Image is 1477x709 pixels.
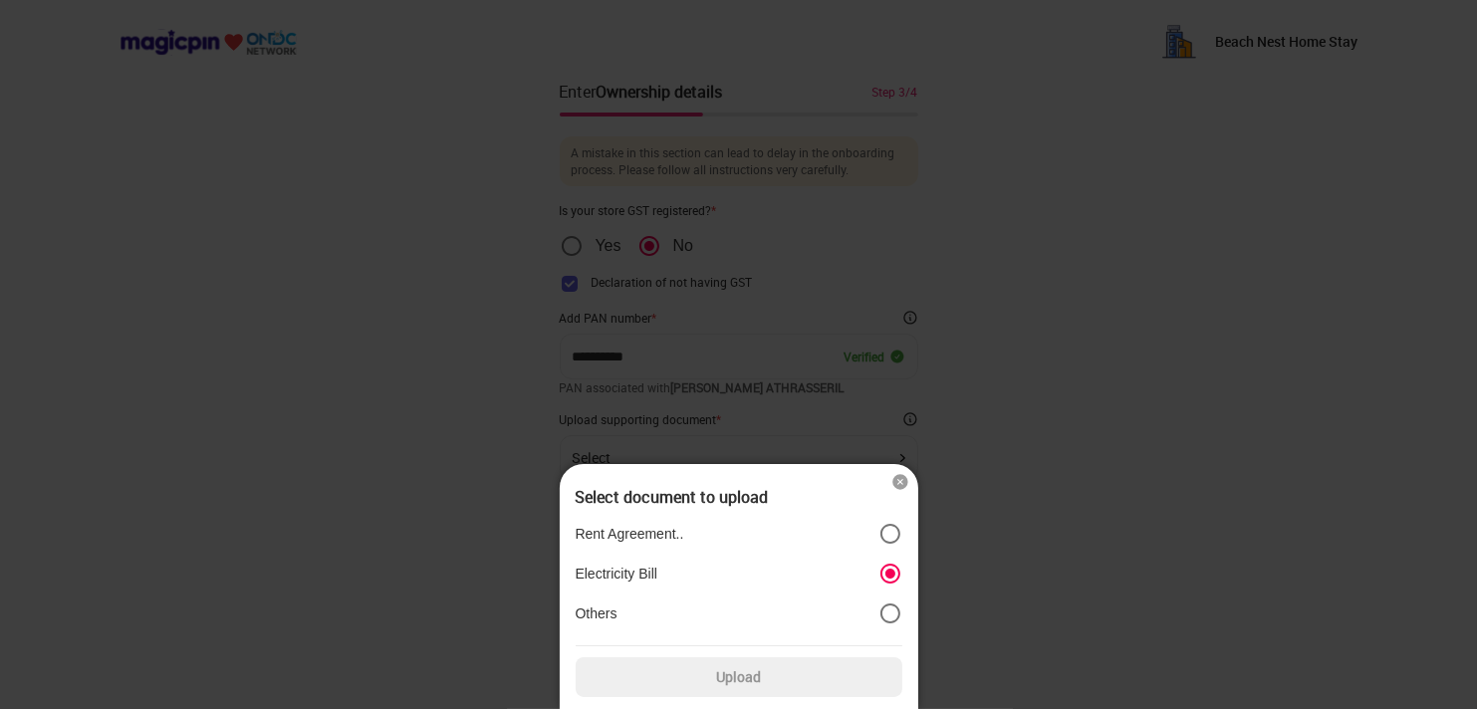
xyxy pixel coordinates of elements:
p: Electricity Bill [576,565,657,583]
p: Others [576,604,617,622]
p: Rent Agreement.. [576,525,684,543]
img: cross_icon.7ade555c.svg [890,472,910,492]
div: position [576,514,902,633]
div: Select document to upload [576,488,902,506]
